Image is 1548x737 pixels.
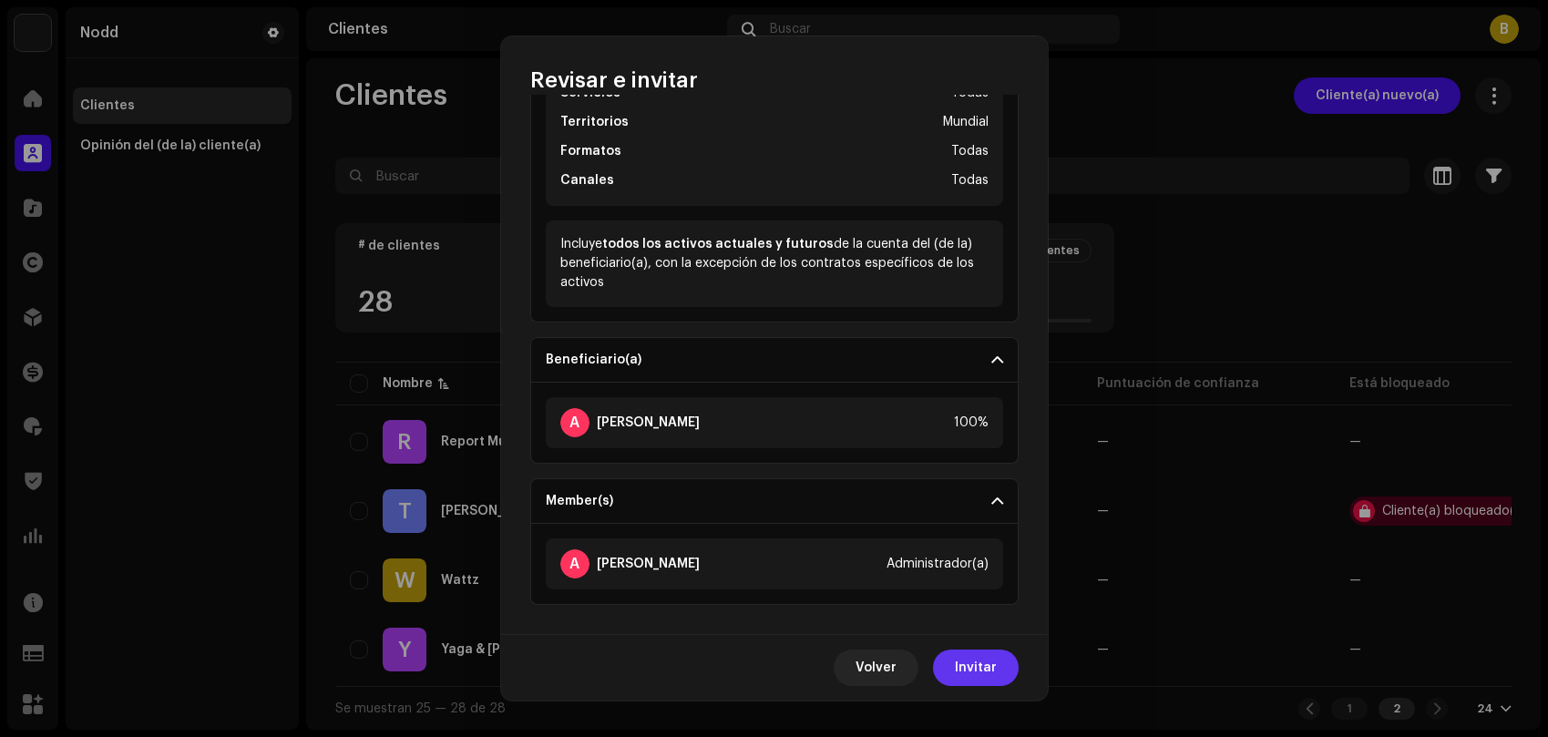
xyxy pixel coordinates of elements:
[560,169,614,191] strong: Canales
[560,235,989,292] p: Incluye de la cuenta del (de la) beneficiario(a), con la excepción de los contratos específicos d...
[887,557,989,571] span: Administrador(a)
[954,415,989,430] span: 100%
[530,383,1019,464] p-accordion-content: Beneficiario(a)
[560,111,629,133] strong: Territorios
[602,238,834,251] strong: todos los activos actuales y futuros
[560,140,621,162] strong: Formatos
[597,415,700,430] strong: [PERSON_NAME]
[951,169,989,191] span: Todas
[530,24,1019,322] p-accordion-content: Términos de distribución
[856,650,897,686] span: Volver
[943,111,989,133] span: Mundial
[834,650,918,686] button: Volver
[955,650,997,686] span: Invitar
[597,557,700,571] strong: [PERSON_NAME]
[560,549,589,578] div: A
[560,408,589,437] div: A
[530,478,1019,524] p-accordion-header: Member(s)
[530,66,698,95] span: Revisar e invitar
[530,337,1019,383] p-accordion-header: Beneficiario(a)
[933,650,1019,686] button: Invitar
[530,524,1019,605] p-accordion-content: Member(s)
[951,140,989,162] span: Todas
